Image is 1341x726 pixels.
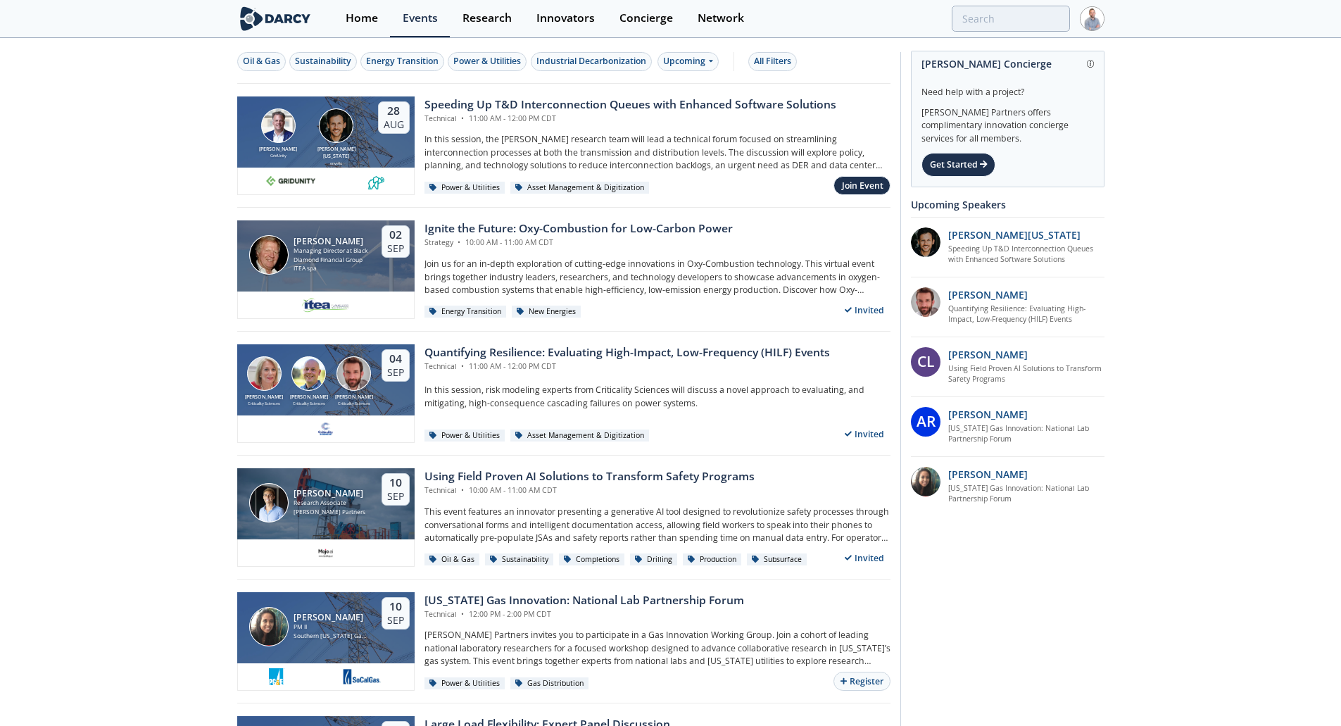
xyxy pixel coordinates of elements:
p: [PERSON_NAME] [948,407,1028,422]
img: Ross Dakin [336,356,371,391]
div: Sep [387,242,404,255]
div: Production [683,553,742,566]
div: [PERSON_NAME] [332,394,377,401]
div: Strategy 10:00 AM - 11:00 AM CDT [424,237,733,249]
div: Managing Director at Black Diamond Financial Group [294,246,369,264]
button: Register [833,672,890,691]
div: Energy Transition [366,55,439,68]
div: Technical 10:00 AM - 11:00 AM CDT [424,485,755,496]
div: Using Field Proven AI Solutions to Transform Safety Programs [424,468,755,485]
div: Southern [US_STATE] Gas Company [294,632,369,641]
a: Sheryldean Garcia [PERSON_NAME] PM II Southern [US_STATE] Gas Company 10 Sep [US_STATE] Gas Innov... [237,592,890,691]
span: • [459,609,467,619]
button: Energy Transition [360,52,444,71]
div: Network [698,13,744,24]
a: Susan Ginsburg [PERSON_NAME] Criticality Sciences Ben Ruddell [PERSON_NAME] Criticality Sciences ... [237,344,890,443]
img: P3oGsdP3T1ZY1PVH95Iw [911,467,940,496]
div: [PERSON_NAME] Partners [294,508,365,517]
div: Upcoming Speakers [911,192,1104,217]
div: Criticality Sciences [287,401,332,406]
div: Criticality Sciences [242,401,287,406]
div: Quantifying Resilience: Evaluating High-Impact, Low-Frequency (HILF) Events [424,344,830,361]
img: e2203200-5b7a-4eed-a60e-128142053302 [301,296,351,313]
div: Invited [838,549,890,567]
p: In this session, risk modeling experts from Criticality Sciences will discuss a novel approach to... [424,384,890,410]
div: Research Associate [294,499,365,508]
div: Invited [838,301,890,319]
div: Sep [387,366,404,379]
img: 10e008b0-193f-493d-a134-a0520e334597 [266,173,315,189]
a: Patrick Imeson [PERSON_NAME] Managing Director at Black Diamond Financial Group ITEA spa 02 Sep I... [237,220,890,319]
p: [PERSON_NAME] [948,347,1028,362]
div: Get Started [921,153,995,177]
img: Ben Ruddell [291,356,326,391]
div: 04 [387,352,404,366]
button: Oil & Gas [237,52,286,71]
div: envelio [315,161,358,166]
div: Completions [559,553,625,566]
div: [PERSON_NAME] [256,146,300,154]
div: Events [403,13,438,24]
div: Research [462,13,512,24]
div: Upcoming [657,52,719,71]
img: Luigi Montana [319,108,353,143]
div: 02 [387,228,404,242]
div: Oil & Gas [243,55,280,68]
div: [PERSON_NAME] Partners offers complimentary innovation concierge services for all members. [921,99,1094,145]
div: CL [911,347,940,377]
div: Sustainability [485,553,554,566]
div: Technical 11:00 AM - 12:00 PM CDT [424,361,830,373]
p: [PERSON_NAME][US_STATE] [948,227,1081,242]
div: Home [346,13,378,24]
div: Need help with a project? [921,76,1094,99]
div: PM II [294,622,369,632]
div: Power & Utilities [424,182,505,194]
p: [PERSON_NAME] [948,467,1028,482]
img: Patrick Imeson [249,235,289,275]
iframe: chat widget [1282,670,1327,712]
span: • [455,237,463,247]
div: Energy Transition [424,306,507,318]
div: Speeding Up T&D Interconnection Queues with Enhanced Software Solutions [424,96,836,113]
div: Aug [384,118,404,131]
a: Using Field Proven AI Solutions to Transform Safety Programs [948,363,1105,386]
div: Sustainability [295,55,351,68]
img: Profile [1080,6,1104,31]
a: [US_STATE] Gas Innovation: National Lab Partnership Forum [948,483,1105,506]
p: This event features an innovator presenting a generative AI tool designed to revolutionize safety... [424,506,890,544]
div: All Filters [754,55,791,68]
img: 1677103519379-image%20%2885%29.png [341,668,383,685]
div: 28 [384,104,404,118]
div: Subsurface [747,553,807,566]
img: information.svg [1087,60,1095,68]
div: 10 [387,600,404,614]
a: [US_STATE] Gas Innovation: National Lab Partnership Forum [948,423,1105,446]
div: Power & Utilities [424,677,505,690]
img: f59c13b7-8146-4c0f-b540-69d0cf6e4c34 [317,420,334,437]
div: [US_STATE] Gas Innovation: National Lab Partnership Forum [424,592,744,609]
button: All Filters [748,52,797,71]
img: logo-wide.svg [237,6,314,31]
a: Juan Mayol [PERSON_NAME] Research Associate [PERSON_NAME] Partners 10 Sep Using Field Proven AI S... [237,468,890,567]
span: • [459,113,467,123]
button: Industrial Decarbonization [531,52,652,71]
div: [PERSON_NAME] [294,237,369,246]
div: Invited [838,425,890,443]
div: Power & Utilities [424,430,505,442]
div: AR [911,407,940,437]
a: Brian Fitzsimons [PERSON_NAME] GridUnity Luigi Montana [PERSON_NAME][US_STATE] envelio 28 Aug Spe... [237,96,890,195]
div: Drilling [630,553,678,566]
div: Innovators [536,13,595,24]
img: Sheryldean Garcia [249,607,289,646]
div: Gas Distribution [510,677,589,690]
img: Juan Mayol [249,483,289,522]
span: • [459,485,467,495]
div: [PERSON_NAME] [242,394,287,401]
div: Technical 11:00 AM - 12:00 PM CDT [424,113,836,125]
div: Sep [387,614,404,627]
p: Join us for an in-depth exploration of cutting-edge innovations in Oxy-Combustion technology. Thi... [424,258,890,296]
div: [PERSON_NAME][US_STATE] [315,146,358,161]
p: In this session, the [PERSON_NAME] research team will lead a technical forum focused on streamlin... [424,133,890,172]
p: [PERSON_NAME] Partners invites you to participate in a Gas Innovation Working Group. Join a cohor... [424,629,890,668]
button: Sustainability [289,52,357,71]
